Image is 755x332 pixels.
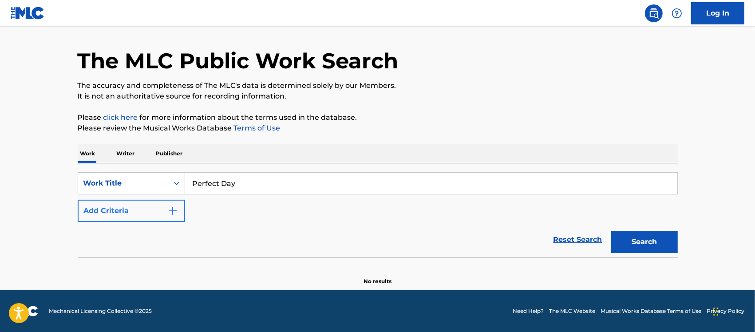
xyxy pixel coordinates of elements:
img: MLC Logo [11,7,45,20]
a: The MLC Website [549,307,595,315]
a: Musical Works Database Terms of Use [601,307,701,315]
span: Mechanical Licensing Collective © 2025 [49,307,152,315]
a: click here [103,113,138,122]
p: Publisher [154,144,186,163]
p: Work [78,144,98,163]
a: Privacy Policy [707,307,744,315]
form: Search Form [78,172,678,257]
iframe: Chat Widget [711,289,755,332]
p: It is not an authoritative source for recording information. [78,91,678,102]
a: Need Help? [513,307,544,315]
div: Work Title [83,178,163,189]
p: No results [364,267,391,285]
div: Drag [713,298,719,325]
h1: The MLC Public Work Search [78,47,399,74]
a: Public Search [645,4,663,22]
img: search [648,8,659,19]
a: Terms of Use [232,124,281,132]
p: The accuracy and completeness of The MLC's data is determined solely by our Members. [78,80,678,91]
div: Help [668,4,686,22]
img: 9d2ae6d4665cec9f34b9.svg [167,206,178,216]
a: Log In [691,2,744,24]
img: logo [11,306,38,316]
button: Add Criteria [78,200,185,222]
button: Search [611,231,678,253]
a: Reset Search [549,230,607,249]
p: Writer [114,144,138,163]
p: Please review the Musical Works Database [78,123,678,134]
img: help [672,8,682,19]
p: Please for more information about the terms used in the database. [78,112,678,123]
